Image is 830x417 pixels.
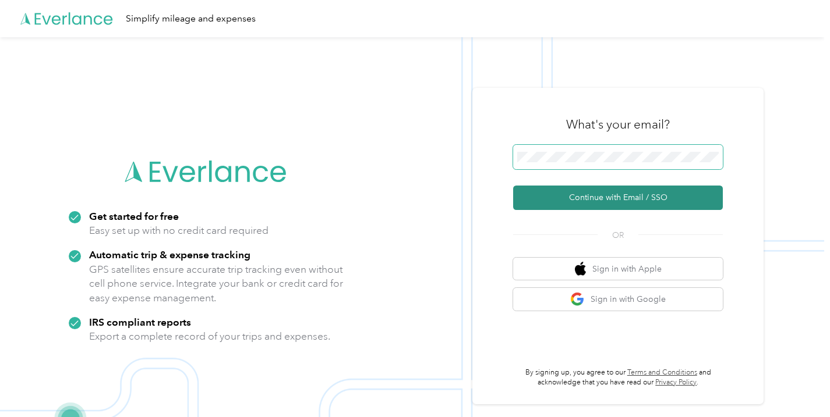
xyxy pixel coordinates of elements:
[513,258,723,280] button: apple logoSign in with Apple
[513,368,723,388] p: By signing up, you agree to our and acknowledge that you have read our .
[655,378,697,387] a: Privacy Policy
[89,329,330,344] p: Export a complete record of your trips and expenses.
[598,229,638,241] span: OR
[89,262,344,305] p: GPS satellites ensure accurate trip tracking even without cell phone service. Integrate your bank...
[566,116,670,133] h3: What's your email?
[627,368,697,377] a: Terms and Conditions
[570,292,585,306] img: google logo
[89,210,179,222] strong: Get started for free
[575,262,587,276] img: apple logo
[89,223,269,238] p: Easy set up with no credit card required
[513,186,723,210] button: Continue with Email / SSO
[126,12,256,26] div: Simplify mileage and expenses
[89,316,191,328] strong: IRS compliant reports
[513,288,723,311] button: google logoSign in with Google
[89,248,250,261] strong: Automatic trip & expense tracking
